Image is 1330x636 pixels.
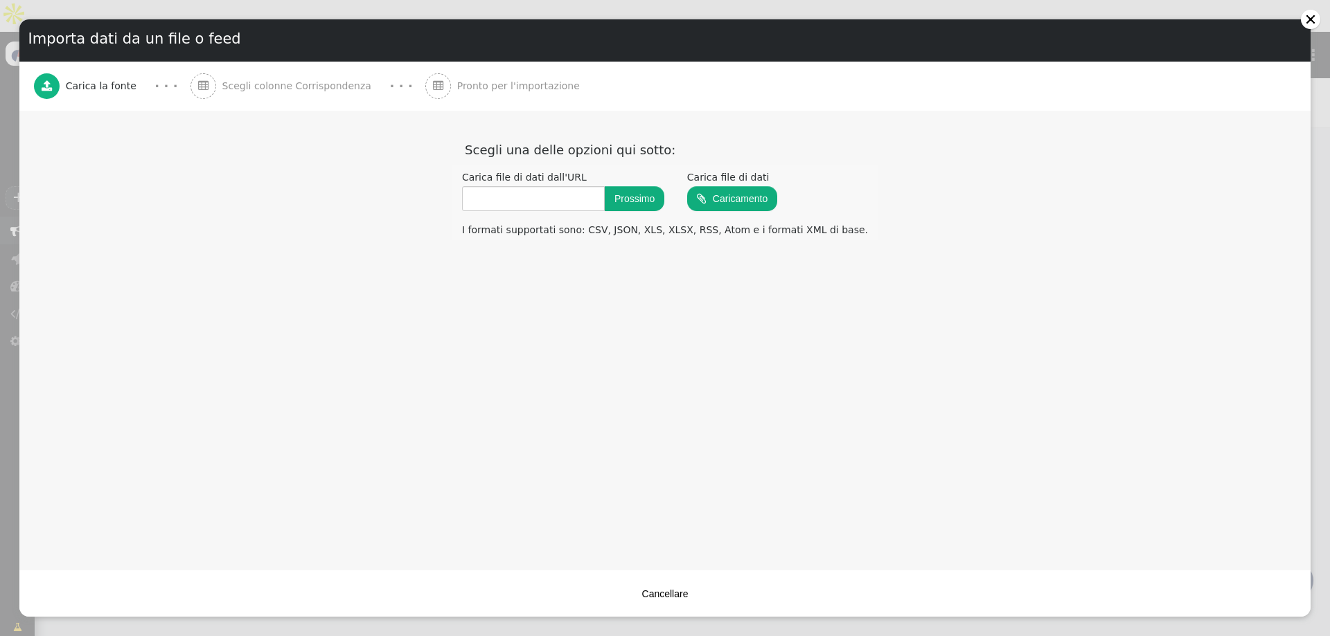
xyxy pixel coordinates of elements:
font: Scegli una delle opzioni qui sotto: [465,143,675,157]
font:  [42,80,53,91]
font: · · · [389,79,412,93]
font: Pronto per l'importazione [457,80,580,91]
font: Carica file di dati dall'URL [462,172,587,183]
font:  [697,193,706,204]
font: Scegli colonne Corrispondenza [222,80,371,91]
font:  [433,80,444,91]
a:  Scegli colonne Corrispondenza · · · [190,62,425,111]
font: Carica file di dati [687,172,770,183]
font: I formati supportati sono: CSV, JSON, XLS, XLSX, RSS, Atom e i formati XML di base. [462,224,868,235]
a:  Carica la fonte · · · [34,62,190,111]
font:  [198,80,209,91]
button: Cancellare [632,581,698,606]
font: Caricamento [713,193,768,204]
font: Importa dati da un file o feed [28,30,241,47]
button: Prossimo [605,186,664,211]
font: Cancellare [642,588,689,599]
font: Prossimo [614,193,655,204]
a:  Pronto per l'importazione [425,62,611,111]
font: · · · [154,79,177,93]
font: Carica la fonte [66,80,136,91]
button: Caricamento [687,186,777,211]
